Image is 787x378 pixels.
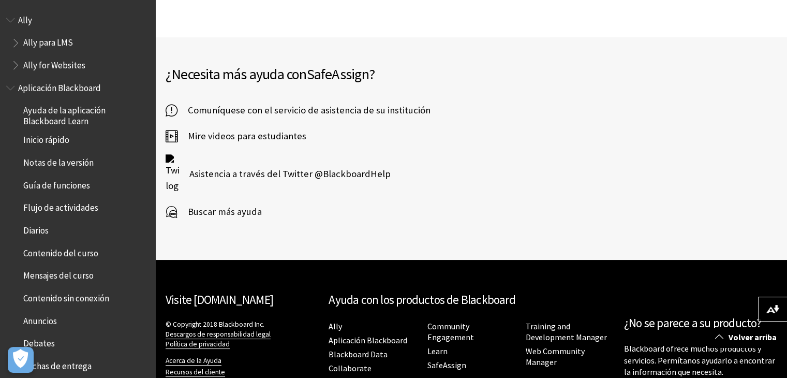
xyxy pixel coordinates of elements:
[23,132,69,146] span: Inicio rápido
[624,343,777,377] p: Blackboard ofrece muchos productos y servicios. Permítanos ayudarlo a encontrar la información qu...
[4,83,44,91] span: Iniciar sesión
[4,83,55,91] span: Regístrate ahora
[624,314,777,332] h2: ¿No se parece a su producto?
[177,128,306,144] span: Mire videos para estudiantes
[18,11,32,25] span: Ally
[29,300,52,310] img: logo
[95,64,126,73] span: cashback
[177,204,262,220] span: Buscar más ayuda
[329,291,614,309] h2: Ayuda con los productos de Blackboard
[4,67,40,75] span: Ver ahorros
[307,65,369,83] span: SafeAssign
[166,368,225,377] a: Recursos del cliente
[6,11,149,74] nav: Book outline for Anthology Ally Help
[427,360,466,371] a: SafeAssign
[29,140,94,148] span: Regístrate con Email
[4,140,29,149] img: Email
[526,346,585,368] a: Web Community Manager
[43,129,120,137] span: Regístrate con Facebook
[23,102,148,126] span: Ayuda de la aplicación Blackboard Learn
[166,128,306,144] a: Mire videos para estudiantes
[166,319,318,349] p: © Copyright 2018 Blackboard Inc.
[179,166,391,182] span: Asistencia a través del Twitter @BlackboardHelp
[4,118,35,126] img: Google
[23,289,109,303] span: Contenido sin conexión
[35,118,103,125] span: Regístrate con Google
[166,340,230,349] a: Política de privacidad
[166,63,471,85] h2: ¿Necesita más ayuda con ?
[4,152,30,160] img: Apple
[8,347,34,373] button: Abrir preferencias
[4,101,55,109] span: Regístrate ahora
[526,321,607,343] a: Training and Development Manager
[166,330,271,339] a: Descargos de responsabilidad legal
[177,103,430,118] span: Comuníquese con el servicio de asistencia de su institución
[166,154,391,194] a: Twitter logo Asistencia a través del Twitter @BlackboardHelp
[18,79,101,93] span: Aplicación Blackboard
[166,292,273,307] a: Visite [DOMAIN_NAME]
[23,357,92,371] span: Fechas de entrega
[23,154,94,168] span: Notas de la versión
[23,177,90,191] span: Guía de funciones
[23,312,57,326] span: Anuncios
[329,363,372,374] a: Collaborate
[707,328,787,347] a: Volver arriba
[4,129,43,137] img: Facebook
[23,199,98,213] span: Flujo de actividades
[427,321,473,343] a: Community Engagement
[329,335,407,346] a: Aplicación Blackboard
[329,349,388,360] a: Blackboard Data
[166,204,262,220] a: Buscar más ayuda
[166,103,430,118] a: Comuníquese con el servicio de asistencia de su institución
[23,34,73,48] span: Ally para LMS
[23,56,85,70] span: Ally for Websites
[23,335,55,349] span: Debates
[23,222,49,236] span: Diarios
[329,321,342,332] a: Ally
[166,154,179,194] img: Twitter logo
[23,267,94,281] span: Mensajes del curso
[427,346,447,357] a: Learn
[23,244,98,258] span: Contenido del curso
[30,152,94,159] span: Regístrate con Apple
[166,356,221,366] a: Acerca de la Ayuda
